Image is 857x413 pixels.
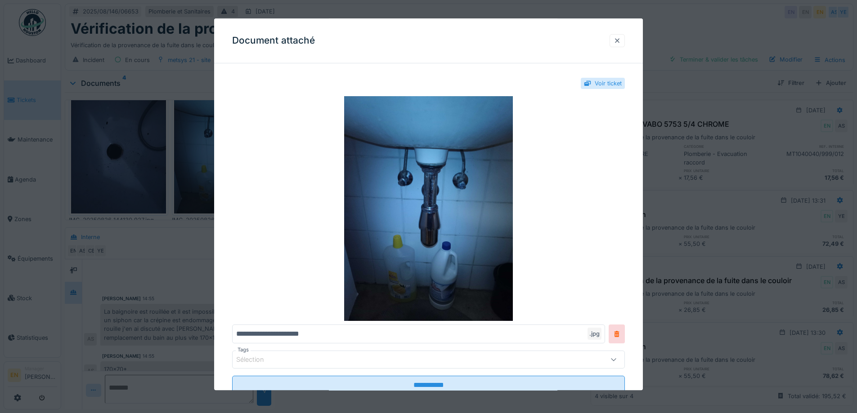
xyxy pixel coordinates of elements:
h3: Document attaché [232,35,315,46]
div: Voir ticket [595,79,622,88]
img: 4d7c143c-f75f-4587-8d1f-0dc81e9b3865-IMG_20250826_144122_042.jpg [232,97,625,321]
div: Sélection [236,355,277,365]
div: .jpg [588,328,601,340]
label: Tags [236,346,251,354]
